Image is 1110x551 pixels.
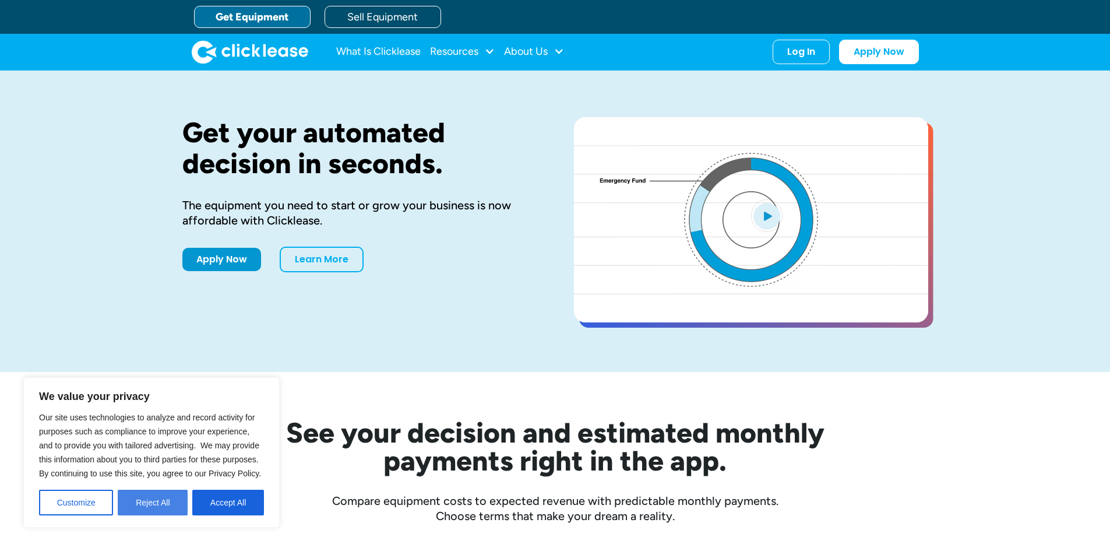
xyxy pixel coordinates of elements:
[839,40,919,64] a: Apply Now
[182,493,928,524] div: Compare equipment costs to expected revenue with predictable monthly payments. Choose terms that ...
[39,389,264,403] p: We value your privacy
[504,40,564,64] div: About Us
[182,117,537,179] h1: Get your automated decision in seconds.
[574,117,928,322] a: open lightbox
[194,6,311,28] a: Get Equipment
[39,413,261,478] span: Our site uses technologies to analyze and record activity for purposes such as compliance to impr...
[23,377,280,528] div: We value your privacy
[229,419,882,475] h2: See your decision and estimated monthly payments right in the app.
[192,490,264,515] button: Accept All
[182,248,261,271] a: Apply Now
[430,40,495,64] div: Resources
[192,40,308,64] img: Clicklease logo
[325,6,441,28] a: Sell Equipment
[751,199,783,232] img: Blue play button logo on a light blue circular background
[336,40,421,64] a: What Is Clicklease
[787,46,815,58] div: Log In
[192,40,308,64] a: home
[39,490,113,515] button: Customize
[182,198,537,228] div: The equipment you need to start or grow your business is now affordable with Clicklease.
[280,247,364,272] a: Learn More
[118,490,188,515] button: Reject All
